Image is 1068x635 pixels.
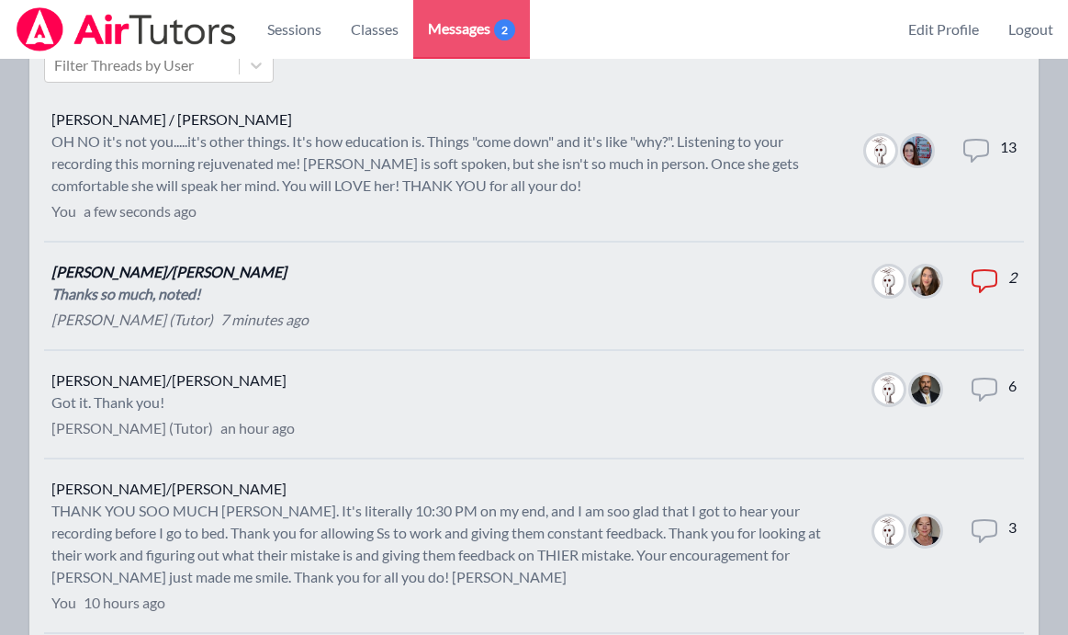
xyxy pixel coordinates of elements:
a: [PERSON_NAME]/[PERSON_NAME] [51,263,287,280]
div: Got it. Thank you! [51,391,295,414]
p: You [51,592,76,614]
div: Filter Threads by User [54,54,194,76]
img: Joyce Law [874,266,904,296]
p: an hour ago [220,417,295,439]
img: Joyce Law [866,136,895,165]
img: Sarah Benzinger [911,266,940,296]
img: Bernard Estephan [911,375,940,404]
img: Airtutors Logo [15,7,238,51]
div: OH NO it's not you.....it's other things. It's how education is. Things "come down" and it's like... [51,130,837,197]
img: Leah Hoff [903,136,932,165]
img: Joyce Law [874,375,904,404]
dd: 6 [1008,375,1017,434]
p: You [51,200,76,222]
p: a few seconds ago [84,200,197,222]
p: 10 hours ago [84,592,165,614]
span: 2 [494,19,515,40]
span: Messages [428,17,515,40]
dd: 13 [1000,136,1017,195]
dd: 2 [1008,266,1017,325]
img: Michelle Dalton [911,516,940,546]
div: Thanks so much, noted! [51,283,309,305]
div: THANK YOU SOO MUCH [PERSON_NAME]. It's literally 10:30 PM on my end, and I am soo glad that I got... [51,500,845,588]
img: Joyce Law [874,516,904,546]
a: [PERSON_NAME] / [PERSON_NAME] [51,110,292,128]
p: 7 minutes ago [220,309,309,331]
p: [PERSON_NAME] (Tutor) [51,309,213,331]
p: [PERSON_NAME] (Tutor) [51,417,213,439]
a: [PERSON_NAME]/[PERSON_NAME] [51,371,287,389]
a: [PERSON_NAME]/[PERSON_NAME] [51,480,287,497]
dd: 3 [1008,516,1017,575]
